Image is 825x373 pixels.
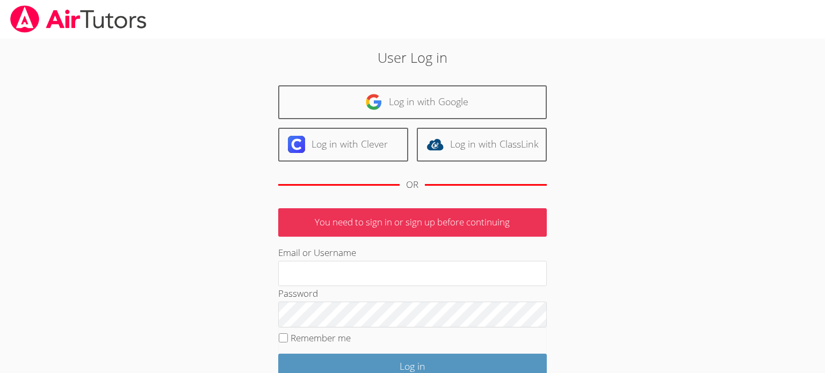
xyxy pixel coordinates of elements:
p: You need to sign in or sign up before continuing [278,208,547,237]
img: google-logo-50288ca7cdecda66e5e0955fdab243c47b7ad437acaf1139b6f446037453330a.svg [365,93,382,111]
div: OR [406,177,418,193]
img: airtutors_banner-c4298cdbf04f3fff15de1276eac7730deb9818008684d7c2e4769d2f7ddbe033.png [9,5,148,33]
label: Email or Username [278,246,356,259]
a: Log in with Google [278,85,547,119]
label: Password [278,287,318,299]
a: Log in with ClassLink [417,128,547,162]
a: Log in with Clever [278,128,408,162]
img: classlink-logo-d6bb404cc1216ec64c9a2012d9dc4662098be43eaf13dc465df04b49fa7ab582.svg [426,136,444,153]
label: Remember me [291,332,351,344]
img: clever-logo-6eab21bc6e7a338710f1a6ff85c0baf02591cd810cc4098c63d3a4b26e2feb20.svg [288,136,305,153]
h2: User Log in [190,47,635,68]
